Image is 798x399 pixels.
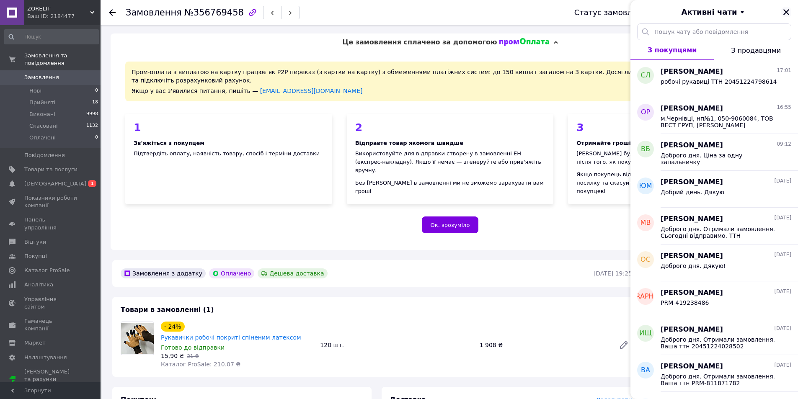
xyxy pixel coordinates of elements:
b: Відправте товар якомога швидше [355,140,463,146]
span: Доброго дня. Дякую! [661,263,726,269]
span: [PERSON_NAME] [661,104,723,113]
span: Доброго дня. Ціна за одну запальничку [661,152,780,165]
span: робочі рукавиці ТТН 20451224798614 [661,78,777,85]
button: Закрити [781,7,791,17]
span: Добрий день. Дякую [661,189,724,196]
span: [PERSON_NAME] [661,325,723,335]
button: З покупцями [630,40,714,60]
span: Каталог ProSale [24,267,70,274]
span: ОР [641,108,650,117]
span: [DATE] [774,362,791,369]
span: [DATE] [774,288,791,295]
button: СЛ[PERSON_NAME]17:01робочі рукавиці ТТН 20451224798614 [630,60,798,97]
span: [PERSON_NAME] [661,362,723,371]
span: Ок, зрозуміло [431,222,470,228]
span: Доброго дня. Отримали замовлення. Ваша ттн 20451224028502 [661,336,780,350]
span: 0 [95,134,98,142]
span: Скасовані [29,122,58,130]
button: ВБ[PERSON_NAME]09:12Доброго дня. Ціна за одну запальничку [630,134,798,171]
div: Ваш ID: 2184477 [27,13,101,20]
span: Управління сайтом [24,296,77,311]
div: Дешева доставка [258,268,327,278]
button: Ок, зрозуміло [422,216,479,233]
span: 16:55 [777,104,791,111]
div: Оплачено [209,268,254,278]
span: Показники роботи компанії [24,194,77,209]
span: Маркет [24,339,46,347]
span: Панель управління [24,216,77,231]
span: Доброго дня. Отримали замовлення. Сьогодні відправимо. ТТН 0504842003111 [661,226,780,239]
span: 09:12 [777,141,791,148]
span: [PERSON_NAME] [661,67,723,77]
div: 120 шт. [317,339,476,351]
div: Підтвердіть оплату, наявність товару, спосіб і терміни доставки [134,149,324,158]
span: Оплачені [29,134,56,142]
span: Товари в замовленні (1) [121,306,214,314]
a: Рукавички робочі покриті спіненим латексом [161,334,301,341]
button: ОР[PERSON_NAME]16:55м.Чернівці, нп№1, 050-9060084, ТОВ ВЕСТ ГРУП, [PERSON_NAME] [630,97,798,134]
span: Прийняті [29,99,55,106]
span: Гаманець компанії [24,317,77,332]
span: [PERSON_NAME] [661,141,723,150]
div: 1 [134,122,324,133]
button: ИЩ[PERSON_NAME][DATE]Доброго дня. Отримали замовлення. Ваша ттн 20451224028502 [630,318,798,355]
span: 1 [88,180,96,187]
span: Аналітика [24,281,53,288]
a: [EMAIL_ADDRESS][DOMAIN_NAME] [260,88,363,94]
span: Це замовлення сплачено за допомогою [342,38,497,46]
div: [PERSON_NAME] будуть переведені на ваш рахунок за 24 години після того, як покупець забере своє з... [576,149,767,166]
img: Рукавички робочі покриті спіненим латексом [121,323,154,354]
span: Каталог ProSale: 210.07 ₴ [161,361,240,368]
span: ZORELIT [27,5,90,13]
span: ВА [641,366,650,375]
div: Використовуйте для відправки створену в замовленні ЕН (експрес-накладну). Якщо її немає — згенеру... [355,149,545,175]
span: ОС [640,255,651,265]
a: Редагувати [615,337,632,353]
button: ЮМ[PERSON_NAME][DATE]Добрий день. Дякую [630,171,798,208]
b: Зв'яжіться з покупцем [134,140,204,146]
span: МВ [640,218,651,228]
span: Повідомлення [24,152,65,159]
button: ВА[PERSON_NAME][DATE]Доброго дня. Отримали замовлення. Ваша ттн PRM-811871782 [630,355,798,392]
span: Активні чати [681,7,737,18]
span: 15,90 ₴ [161,353,184,359]
span: [DATE] [774,251,791,258]
span: 9998 [86,111,98,118]
button: З продавцями [714,40,798,60]
span: [PERSON_NAME] [661,214,723,224]
div: Замовлення з додатку [121,268,206,278]
span: 1132 [86,122,98,130]
span: м.Чернівці, нп№1, 050-9060084, ТОВ ВЕСТ ГРУП, [PERSON_NAME] [661,115,780,129]
span: [PERSON_NAME] та рахунки [24,368,77,391]
div: Якщо у вас з'явилися питання, пишіть — [132,87,769,95]
span: Покупці [24,252,47,260]
span: Замовлення [126,8,182,18]
div: Статус замовлення [574,8,651,17]
span: [DATE] [774,178,791,185]
time: [DATE] 19:25 [594,270,632,277]
span: [DEMOGRAPHIC_DATA] [607,292,684,301]
span: [DEMOGRAPHIC_DATA] [24,180,86,188]
button: МВ[PERSON_NAME][DATE]Доброго дня. Отримали замовлення. Сьогодні відправимо. ТТН 0504842003111 [630,208,798,245]
span: Доброго дня. Отримали замовлення. Ваша ттн PRM-811871782 [661,373,780,386]
input: Пошук чату або повідомлення [637,23,791,40]
span: ИЩ [639,329,651,338]
span: Налаштування [24,354,67,361]
span: Замовлення [24,74,59,81]
span: [PERSON_NAME] [661,288,723,298]
span: [DATE] [774,214,791,221]
span: [DATE] [774,325,791,332]
div: Без [PERSON_NAME] в замовленні ми не зможемо зарахувати вам гроші [355,179,545,196]
div: Повернутися назад [109,8,116,17]
span: 18 [92,99,98,106]
span: Виконані [29,111,55,118]
div: 2 [355,122,545,133]
span: З покупцями [648,46,697,54]
span: 17:01 [777,67,791,74]
div: 1 908 ₴ [476,339,612,351]
span: Товари та послуги [24,166,77,173]
span: Відгуки [24,238,46,246]
div: 3 [576,122,767,133]
span: Готово до відправки [161,344,225,351]
span: [PERSON_NAME] [661,251,723,261]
